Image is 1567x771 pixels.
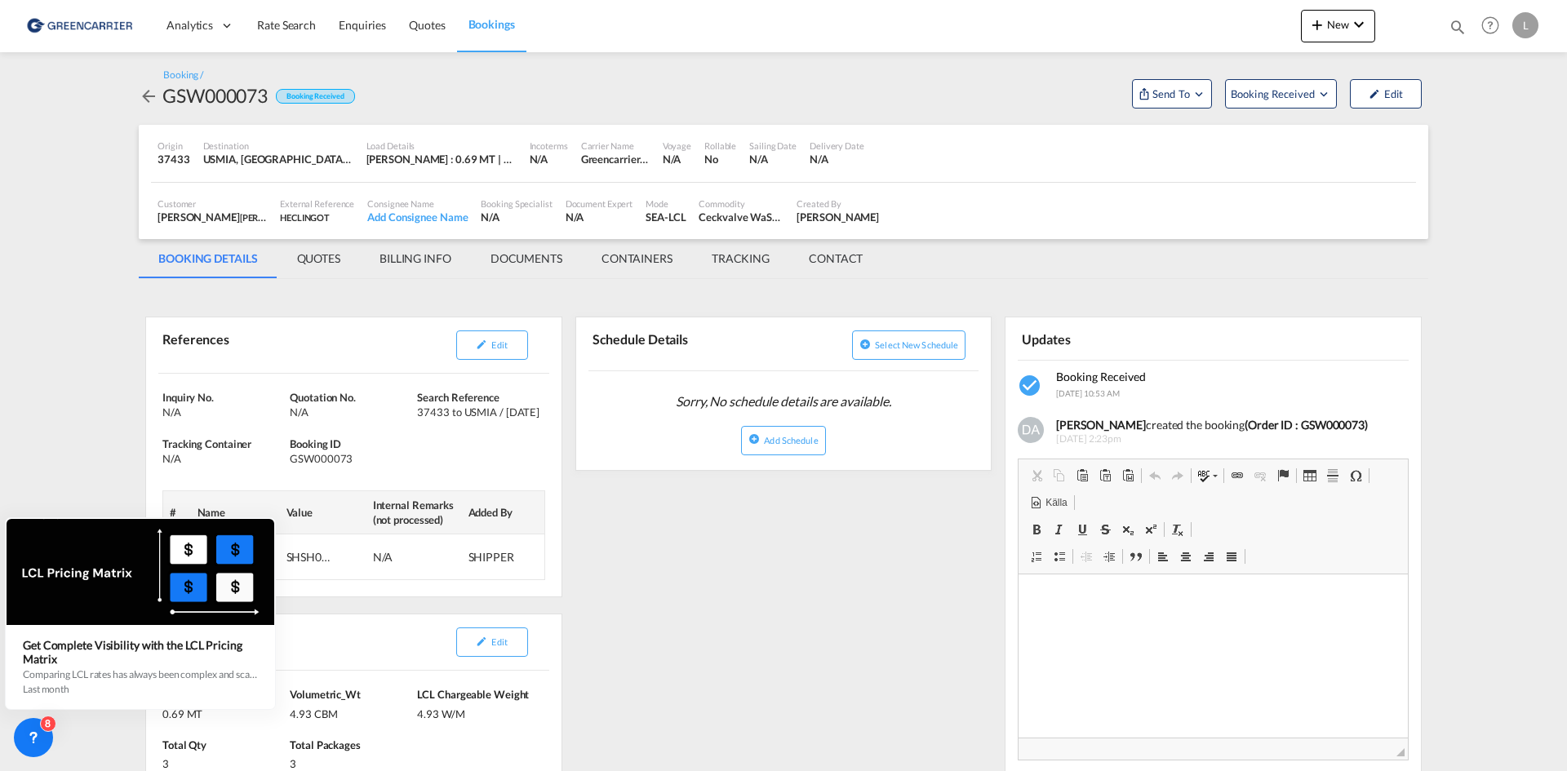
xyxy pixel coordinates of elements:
div: External Reference [280,197,354,210]
div: USMIA, Miami, FL, United States, North America, Americas [203,152,353,166]
div: N/A [162,451,286,466]
div: 4.93 CBM [290,702,413,721]
span: Tracking Container [162,437,251,450]
span: LCL Chargeable Weight [417,688,529,701]
div: Updates [1018,324,1210,352]
button: Open demo menu [1225,79,1337,109]
div: 3 [290,752,413,771]
span: Inquiry No. [162,391,214,404]
a: Klipp ut (Ctrl+X) [1025,465,1048,486]
div: Booking Specialist [481,197,552,210]
a: Genomstruken [1094,519,1116,540]
div: icon-arrow-left [139,82,162,109]
a: Ångra (Ctrl+Z) [1143,465,1166,486]
md-icon: icon-pencil [476,339,487,350]
a: Klistra in som vanlig text (Ctrl+Skift+V) [1094,465,1116,486]
div: Origin [158,140,190,152]
span: Select new schedule [875,339,958,350]
div: No [704,152,736,166]
md-icon: icon-pencil [476,636,487,647]
md-icon: icon-magnify [1449,18,1467,36]
div: Document Expert [566,197,633,210]
a: Klistra in från Word [1116,465,1139,486]
span: Help [1476,11,1504,39]
div: Schedule Details [588,324,780,364]
span: Enquiries [339,18,386,32]
span: Search Reference [417,391,499,404]
div: N/A [566,210,633,224]
div: Booking / [163,69,203,82]
a: Tabell [1298,465,1321,486]
div: N/A [162,405,286,419]
a: Kopiera (Ctrl+C) [1048,465,1071,486]
button: icon-plus 400-fgNewicon-chevron-down [1301,10,1375,42]
div: [PERSON_NAME] : 0.69 MT | Volumetric Wt : 4.93 CBM | Chargeable Wt : 4.93 W/M [366,152,517,166]
a: Infoga/Redigera ankarlänk [1272,465,1294,486]
span: Quotes [409,18,445,32]
div: Customer [158,197,267,210]
a: Radera formatering [1166,519,1189,540]
div: Commodity [699,197,783,210]
span: Send To [1151,86,1192,102]
div: [PERSON_NAME] [158,210,267,224]
div: created the booking [1056,417,1396,433]
md-icon: icon-pencil [1369,88,1380,100]
md-icon: icon-chevron-down [1349,15,1369,34]
a: Understruken (Ctrl+U) [1071,519,1094,540]
div: N/A [810,152,864,166]
button: icon-plus-circleAdd Schedule [741,426,825,455]
div: N/A [749,152,797,166]
a: Justera till marginaler [1220,546,1243,567]
a: Klistra in utökat tecken [1344,465,1367,486]
md-pagination-wrapper: Use the left and right arrow keys to navigate between tabs [139,239,882,278]
div: N/A [373,549,422,565]
span: Total Qty [162,738,206,751]
a: Nedsänkta tecken [1116,519,1139,540]
a: Infoga/ta bort numrerad lista [1025,546,1048,567]
th: Added By [462,490,545,534]
th: Value [280,490,366,534]
div: Incoterms [530,140,568,152]
div: Dardan Ahmeti [797,210,879,224]
span: Edit [491,339,507,350]
span: [DATE] 10:53 AM [1056,388,1120,398]
div: GSW000073 [162,82,268,109]
div: Booking Received [276,89,354,104]
a: Källa [1025,492,1072,513]
span: Källa [1043,496,1067,510]
md-icon: icon-arrow-left [139,86,158,106]
md-tab-item: BOOKING DETAILS [139,239,277,278]
md-icon: icon-plus-circle [859,339,871,350]
div: Consignee Name [367,197,468,210]
div: N/A [290,405,413,419]
div: Help [1476,11,1512,41]
md-tab-item: QUOTES [277,239,360,278]
a: Fet (Ctrl+B) [1025,519,1048,540]
a: Högerjustera [1197,546,1220,567]
div: Sailing Date [749,140,797,152]
div: Load Details [366,140,517,152]
div: N/A [663,152,691,166]
a: Gör om (Ctrl+Y) [1166,465,1189,486]
div: Ceckvalve WaStop [699,210,783,224]
span: Quotation No. [290,391,356,404]
md-tab-item: DOCUMENTS [471,239,582,278]
a: Centrerad [1174,546,1197,567]
span: [DATE] 2:23pm [1056,432,1396,446]
img: 6Ayw2cAAAAGSURBVAMAunkMpgyN354AAAAASUVORK5CYII= [1018,417,1044,443]
div: Voyage [663,140,691,152]
a: Infoga/Redigera länk (Ctrl+K) [1226,465,1249,486]
a: Klistra in (Ctrl+V) [1071,465,1094,486]
span: Booking ID [290,437,341,450]
b: (Order ID : GSW000073) [1245,418,1368,432]
a: Minska indrag [1075,546,1098,567]
md-tab-item: BILLING INFO [360,239,471,278]
div: References [158,324,350,366]
div: 4.93 W/M [417,702,540,721]
span: New [1307,18,1369,31]
div: 3 [162,752,286,771]
span: [PERSON_NAME] Linieagenturer AB [240,210,383,224]
md-icon: icon-plus 400-fg [1307,15,1327,34]
div: Created By [797,197,879,210]
md-tab-item: CONTACT [789,239,882,278]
